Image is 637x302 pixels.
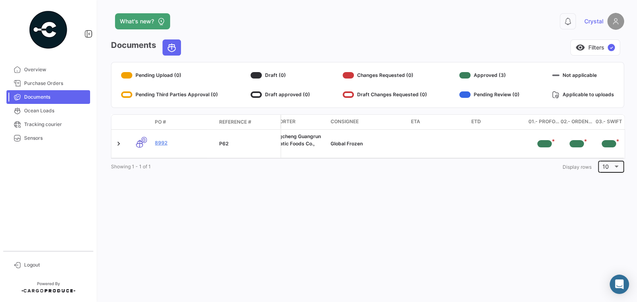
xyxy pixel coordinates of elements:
[607,13,624,30] img: placeholder-user.png
[528,115,561,129] datatable-header-cell: 01.- Proforma Invoice
[459,69,520,82] div: Approved (3)
[115,140,123,148] a: Expand/Collapse Row
[570,39,620,56] button: visibilityFilters✓
[343,69,427,82] div: Changes Requested (0)
[327,115,408,129] datatable-header-cell: Consignee
[127,119,152,125] datatable-header-cell: Transport mode
[584,17,603,25] span: Crystal
[219,118,251,126] span: Reference #
[24,93,87,101] span: Documents
[155,118,166,126] span: PO #
[24,80,87,87] span: Purchase Orders
[115,13,170,29] button: What's new?
[24,134,87,142] span: Sensors
[593,115,625,129] datatable-header-cell: 03.- SWIFT
[267,115,327,129] datatable-header-cell: Exporter
[563,164,592,170] span: Display rows
[343,88,427,101] div: Draft Changes Requested (0)
[6,63,90,77] a: Overview
[152,115,216,129] datatable-header-cell: PO #
[121,69,218,82] div: Pending Upload (0)
[6,118,90,131] a: Tracking courier
[121,88,218,101] div: Pending Third Parties Approval (0)
[270,133,324,155] div: Rongcheng Guangrun Aquatic Foods Co., Ltd.
[155,139,213,147] a: 8992
[331,118,359,125] span: Consignee
[468,115,528,129] datatable-header-cell: ETD
[575,43,585,52] span: visibility
[6,104,90,118] a: Ocean Loads
[270,118,296,125] span: Exporter
[24,107,87,114] span: Ocean Loads
[6,131,90,145] a: Sensors
[602,163,609,170] span: 10
[561,118,593,126] span: 02.- Orden de Compra
[141,137,147,143] span: 0
[24,66,87,73] span: Overview
[459,88,520,101] div: Pending Review (0)
[552,69,614,82] div: Not applicable
[6,77,90,90] a: Purchase Orders
[251,88,310,101] div: Draft approved (0)
[111,163,151,170] span: Showing 1 - 1 of 1
[6,90,90,104] a: Documents
[163,40,181,55] button: Ocean
[251,69,310,82] div: Draft (0)
[608,44,615,51] span: ✓
[561,115,593,129] datatable-header-cell: 02.- Orden de Compra
[528,118,561,126] span: 01.- Proforma Invoice
[216,115,280,129] datatable-header-cell: Reference #
[111,39,183,56] h3: Documents
[331,141,363,147] span: Global Frozen
[28,10,68,50] img: powered-by.png
[120,17,154,25] span: What's new?
[596,118,622,126] span: 03.- SWIFT
[411,118,420,125] span: ETA
[471,118,481,125] span: ETD
[24,261,87,269] span: Logout
[219,140,277,147] div: P62
[552,88,614,101] div: Applicable to uploads
[610,275,629,294] div: Abrir Intercom Messenger
[24,121,87,128] span: Tracking courier
[408,115,468,129] datatable-header-cell: ETA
